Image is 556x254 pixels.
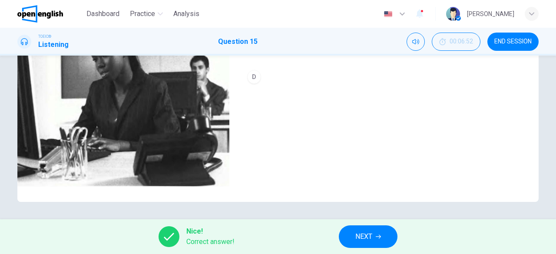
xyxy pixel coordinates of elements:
span: NEXT [355,231,372,243]
button: END SESSION [487,33,539,51]
div: Mute [407,33,425,51]
button: NEXT [339,225,397,248]
img: en [383,11,394,17]
span: Analysis [173,9,199,19]
a: OpenEnglish logo [17,5,83,23]
span: END SESSION [494,38,532,45]
div: Hide [432,33,480,51]
button: Dashboard [83,6,123,22]
h1: Listening [38,40,69,50]
button: Analysis [170,6,203,22]
h1: Question 15 [218,36,258,47]
img: Profile picture [446,7,460,21]
span: Practice [130,9,155,19]
span: 00:06:52 [450,38,473,45]
span: Correct answer! [186,237,235,247]
span: TOEIC® [38,33,51,40]
button: 00:06:52 [432,33,480,51]
span: Nice! [186,226,235,237]
img: OpenEnglish logo [17,5,63,23]
span: Dashboard [86,9,119,19]
button: Practice [126,6,166,22]
div: [PERSON_NAME] [467,9,514,19]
